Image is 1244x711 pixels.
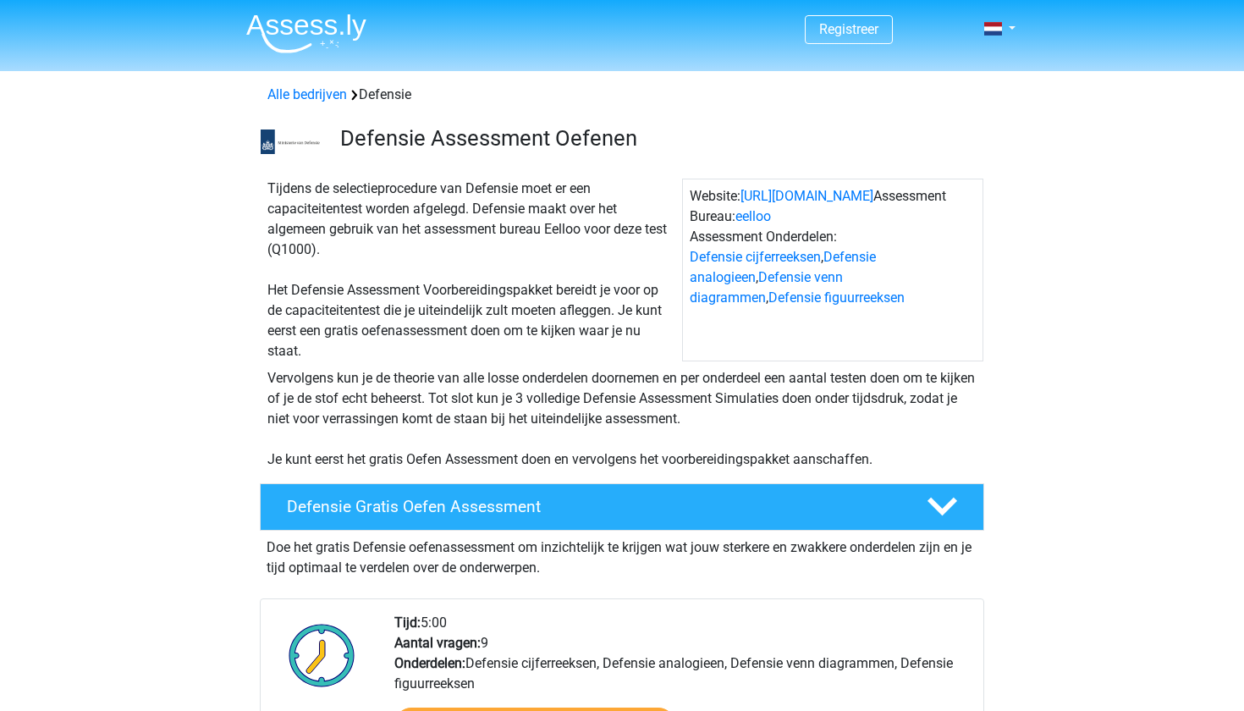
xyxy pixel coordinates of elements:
[394,655,465,671] b: Onderdelen:
[287,497,900,516] h4: Defensie Gratis Oefen Assessment
[740,188,873,204] a: [URL][DOMAIN_NAME]
[682,179,983,361] div: Website: Assessment Bureau: Assessment Onderdelen: , , ,
[394,635,481,651] b: Aantal vragen:
[261,85,983,105] div: Defensie
[690,249,876,285] a: Defensie analogieen
[261,179,682,361] div: Tijdens de selectieprocedure van Defensie moet er een capaciteitentest worden afgelegd. Defensie ...
[279,613,365,697] img: Klok
[261,368,983,470] div: Vervolgens kun je de theorie van alle losse onderdelen doornemen en per onderdeel een aantal test...
[253,483,991,531] a: Defensie Gratis Oefen Assessment
[267,86,347,102] a: Alle bedrijven
[260,531,984,578] div: Doe het gratis Defensie oefenassessment om inzichtelijk te krijgen wat jouw sterkere en zwakkere ...
[340,125,971,152] h3: Defensie Assessment Oefenen
[819,21,878,37] a: Registreer
[768,289,905,306] a: Defensie figuurreeksen
[690,249,821,265] a: Defensie cijferreeksen
[735,208,771,224] a: eelloo
[690,269,843,306] a: Defensie venn diagrammen
[394,615,421,631] b: Tijd:
[246,14,366,53] img: Assessly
